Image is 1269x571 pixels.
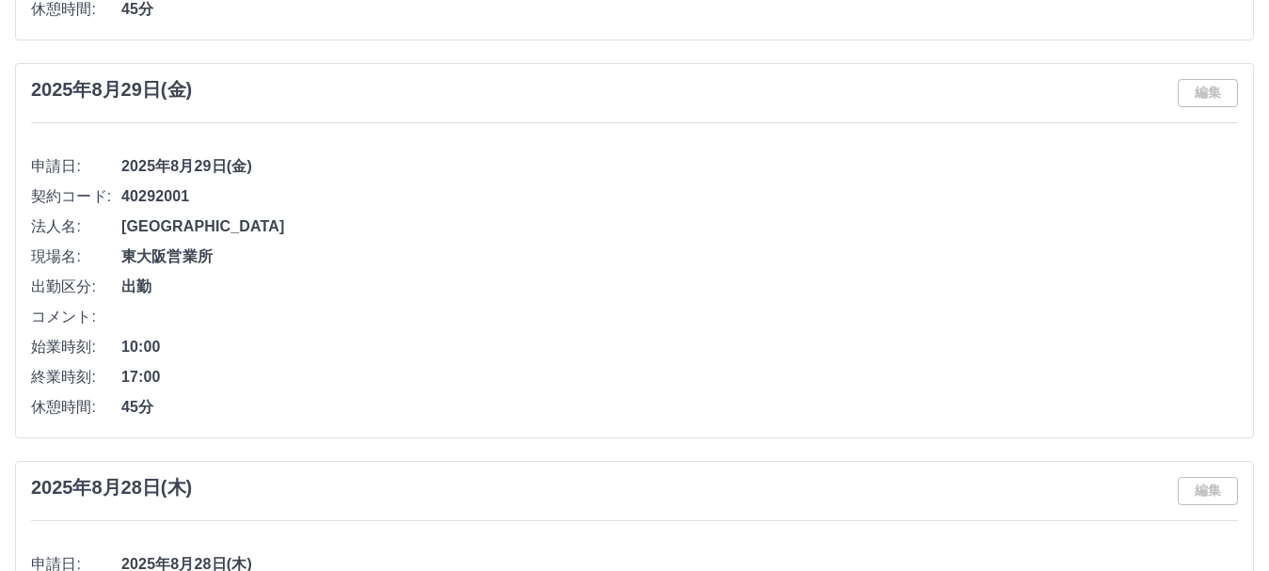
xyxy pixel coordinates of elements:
span: 現場名: [31,246,121,268]
span: 出勤区分: [31,276,121,298]
span: 45分 [121,396,1238,419]
span: 出勤 [121,276,1238,298]
span: 17:00 [121,366,1238,389]
span: 東大阪営業所 [121,246,1238,268]
span: 2025年8月29日(金) [121,155,1238,178]
span: 終業時刻: [31,366,121,389]
span: 法人名: [31,215,121,238]
span: コメント: [31,306,121,328]
h3: 2025年8月29日(金) [31,79,192,101]
h3: 2025年8月28日(木) [31,477,192,499]
span: [GEOGRAPHIC_DATA] [121,215,1238,238]
span: 10:00 [121,336,1238,358]
span: 契約コード: [31,185,121,208]
span: 始業時刻: [31,336,121,358]
span: 40292001 [121,185,1238,208]
span: 休憩時間: [31,396,121,419]
span: 申請日: [31,155,121,178]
